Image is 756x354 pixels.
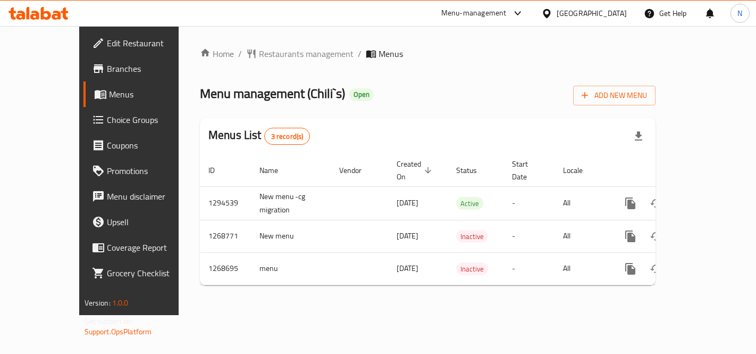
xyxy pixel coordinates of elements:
[83,209,205,235] a: Upsell
[339,164,375,177] span: Vendor
[107,113,197,126] span: Choice Groups
[107,164,197,177] span: Promotions
[643,191,669,216] button: Change Status
[555,186,609,220] td: All
[503,252,555,285] td: -
[208,164,229,177] span: ID
[107,267,197,279] span: Grocery Checklist
[555,220,609,252] td: All
[397,261,418,275] span: [DATE]
[379,47,403,60] span: Menus
[456,197,483,210] span: Active
[618,256,643,282] button: more
[208,127,310,145] h2: Menus List
[737,7,742,19] span: N
[200,47,234,60] a: Home
[200,186,251,220] td: 1294539
[456,164,491,177] span: Status
[557,7,627,19] div: [GEOGRAPHIC_DATA]
[264,128,310,145] div: Total records count
[349,88,374,101] div: Open
[643,224,669,249] button: Change Status
[259,164,292,177] span: Name
[85,296,111,310] span: Version:
[112,296,129,310] span: 1.0.0
[582,89,647,102] span: Add New Menu
[251,220,331,252] td: New menu
[456,262,488,275] div: Inactive
[441,7,507,20] div: Menu-management
[109,88,197,101] span: Menus
[618,224,643,249] button: more
[83,133,205,158] a: Coupons
[456,263,488,275] span: Inactive
[83,184,205,209] a: Menu disclaimer
[83,260,205,286] a: Grocery Checklist
[107,216,197,228] span: Upsell
[246,47,354,60] a: Restaurants management
[83,158,205,184] a: Promotions
[563,164,597,177] span: Locale
[503,220,555,252] td: -
[573,86,656,105] button: Add New Menu
[83,235,205,260] a: Coverage Report
[358,47,362,60] li: /
[85,314,133,328] span: Get support on:
[238,47,242,60] li: /
[200,154,728,285] table: enhanced table
[259,47,354,60] span: Restaurants management
[609,154,728,187] th: Actions
[83,81,205,107] a: Menus
[85,325,152,339] a: Support.OpsPlatform
[200,220,251,252] td: 1268771
[397,158,435,183] span: Created On
[107,241,197,254] span: Coverage Report
[107,62,197,75] span: Branches
[397,229,418,243] span: [DATE]
[251,252,331,285] td: menu
[200,81,345,105] span: Menu management ( Chili`s )
[200,47,656,60] nav: breadcrumb
[107,190,197,203] span: Menu disclaimer
[555,252,609,285] td: All
[349,90,374,99] span: Open
[626,124,651,149] div: Export file
[397,196,418,210] span: [DATE]
[200,252,251,285] td: 1268695
[107,139,197,152] span: Coupons
[251,186,331,220] td: New menu -cg migration
[107,37,197,50] span: Edit Restaurant
[643,256,669,282] button: Change Status
[83,30,205,56] a: Edit Restaurant
[456,230,488,243] span: Inactive
[512,158,542,183] span: Start Date
[265,131,310,142] span: 3 record(s)
[618,191,643,216] button: more
[83,56,205,81] a: Branches
[503,186,555,220] td: -
[83,107,205,133] a: Choice Groups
